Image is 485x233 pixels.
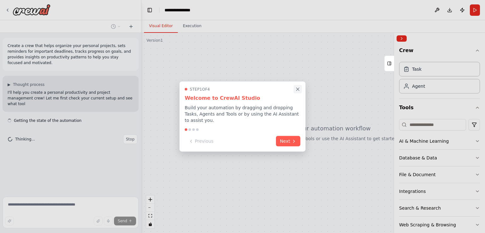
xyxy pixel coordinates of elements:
[185,105,300,123] p: Build your automation by dragging and dropping Tasks, Agents and Tools or by using the AI Assista...
[185,94,300,102] h3: Welcome to CrewAI Studio
[185,136,217,146] button: Previous
[145,6,154,15] button: Hide left sidebar
[276,136,300,146] button: Next
[294,85,302,93] button: Close walkthrough
[190,87,210,92] span: Step 1 of 4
